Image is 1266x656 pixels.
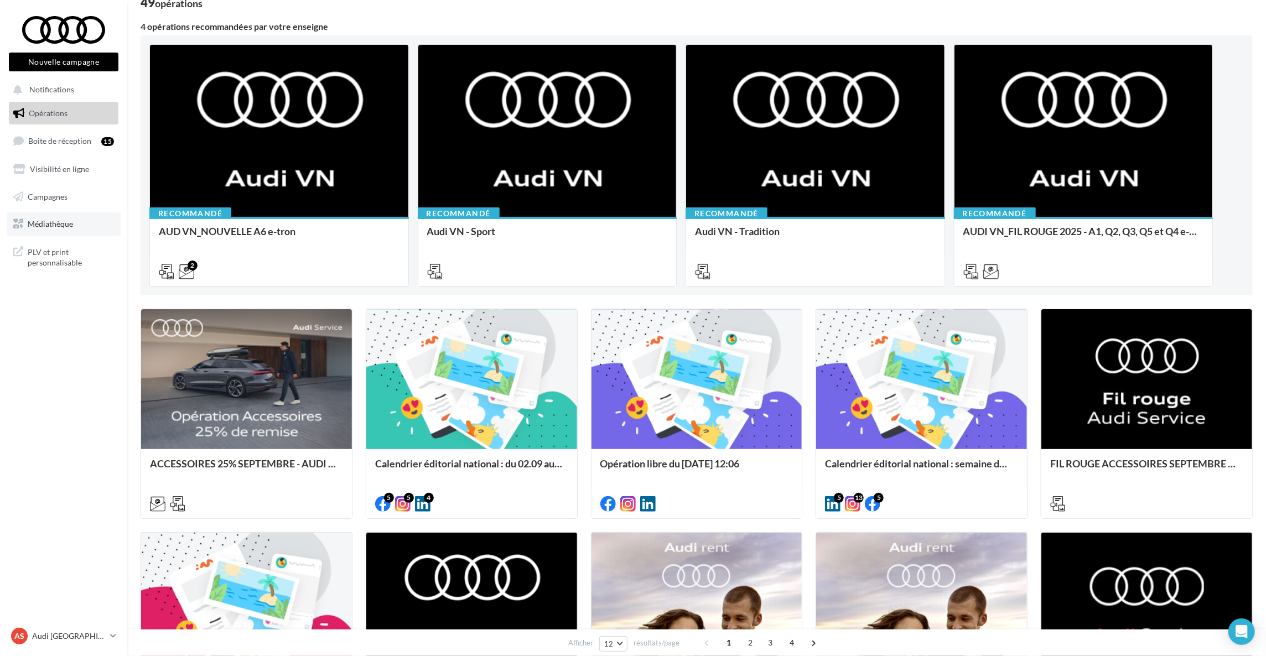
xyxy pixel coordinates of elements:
[32,631,106,642] p: Audi [GEOGRAPHIC_DATA]
[28,244,114,268] span: PLV et print personnalisable
[720,634,738,652] span: 1
[634,638,679,648] span: résultats/page
[784,634,801,652] span: 4
[427,226,668,248] div: Audi VN - Sport
[874,493,884,503] div: 5
[150,458,343,480] div: ACCESSOIRES 25% SEPTEMBRE - AUDI SERVICE
[834,493,844,503] div: 5
[375,458,568,480] div: Calendrier éditorial national : du 02.09 au 03.09
[384,493,394,503] div: 5
[7,185,121,209] a: Campagnes
[7,102,121,125] a: Opérations
[7,212,121,236] a: Médiathèque
[29,85,74,95] span: Notifications
[9,53,118,71] button: Nouvelle campagne
[1228,618,1255,645] div: Open Intercom Messenger
[149,207,231,220] div: Recommandé
[30,164,89,174] span: Visibilité en ligne
[101,137,114,146] div: 15
[963,226,1204,248] div: AUDI VN_FIL ROUGE 2025 - A1, Q2, Q3, Q5 et Q4 e-tron
[7,240,121,273] a: PLV et print personnalisable
[29,108,68,118] span: Opérations
[28,136,91,145] span: Boîte de réception
[404,493,414,503] div: 5
[742,634,760,652] span: 2
[568,638,593,648] span: Afficher
[695,226,936,248] div: Audi VN - Tradition
[7,158,121,181] a: Visibilité en ligne
[14,631,24,642] span: AS
[1050,458,1243,480] div: FIL ROUGE ACCESSOIRES SEPTEMBRE - AUDI SERVICE
[28,219,73,228] span: Médiathèque
[141,22,1253,31] div: 4 opérations recommandées par votre enseigne
[9,626,118,647] a: AS Audi [GEOGRAPHIC_DATA]
[604,639,614,648] span: 12
[854,493,864,503] div: 13
[686,207,767,220] div: Recommandé
[599,636,627,652] button: 12
[159,226,399,248] div: AUD VN_NOUVELLE A6 e-tron
[28,191,68,201] span: Campagnes
[762,634,780,652] span: 3
[188,261,198,270] div: 2
[424,493,434,503] div: 4
[7,129,121,153] a: Boîte de réception15
[418,207,500,220] div: Recommandé
[954,207,1036,220] div: Recommandé
[825,458,1018,480] div: Calendrier éditorial national : semaine du 25.08 au 31.08
[600,458,793,480] div: Opération libre du [DATE] 12:06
